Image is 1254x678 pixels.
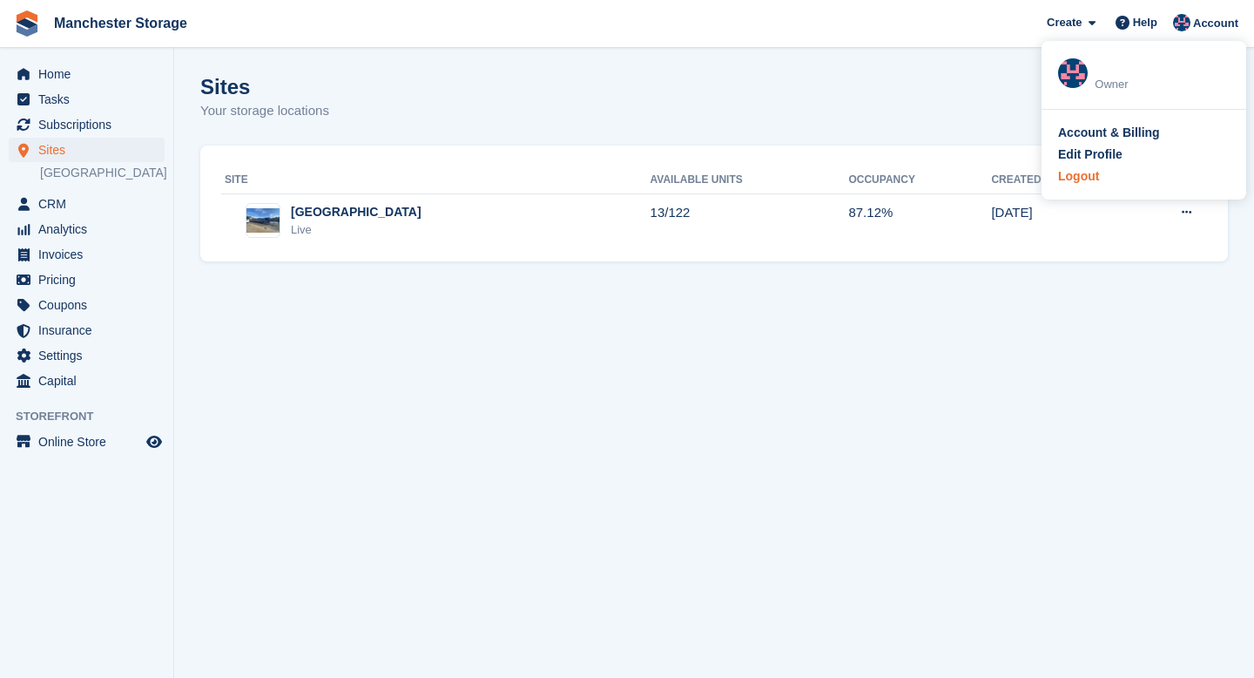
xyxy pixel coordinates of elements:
[991,193,1128,247] td: [DATE]
[848,166,991,194] th: Occupancy
[200,101,329,121] p: Your storage locations
[1095,76,1230,93] div: Owner
[47,9,194,37] a: Manchester Storage
[1047,14,1082,31] span: Create
[848,193,991,247] td: 87.12%
[38,343,143,368] span: Settings
[144,431,165,452] a: Preview store
[38,112,143,137] span: Subscriptions
[16,408,173,425] span: Storefront
[200,75,329,98] h1: Sites
[1058,124,1230,142] a: Account & Billing
[38,62,143,86] span: Home
[9,242,165,267] a: menu
[1058,167,1230,186] a: Logout
[991,173,1055,186] a: Created
[9,268,165,292] a: menu
[1058,146,1230,164] a: Edit Profile
[221,166,651,194] th: Site
[14,10,40,37] img: stora-icon-8386f47178a22dfd0bd8f6a31ec36ba5ce8667c1dd55bd0f319d3a0aa187defe.svg
[1058,167,1099,186] div: Logout
[291,221,421,239] div: Live
[1058,146,1123,164] div: Edit Profile
[38,318,143,342] span: Insurance
[9,293,165,317] a: menu
[38,430,143,454] span: Online Store
[38,369,143,393] span: Capital
[38,242,143,267] span: Invoices
[9,217,165,241] a: menu
[38,87,143,112] span: Tasks
[38,217,143,241] span: Analytics
[651,166,849,194] th: Available Units
[9,112,165,137] a: menu
[38,293,143,317] span: Coupons
[38,138,143,162] span: Sites
[40,165,165,181] a: [GEOGRAPHIC_DATA]
[9,369,165,393] a: menu
[9,192,165,216] a: menu
[38,268,143,292] span: Pricing
[1058,124,1160,142] div: Account & Billing
[9,430,165,454] a: menu
[1193,15,1238,32] span: Account
[38,192,143,216] span: CRM
[9,138,165,162] a: menu
[1133,14,1157,31] span: Help
[291,203,421,221] div: [GEOGRAPHIC_DATA]
[246,208,280,234] img: Image of Manchester site
[9,62,165,86] a: menu
[651,193,849,247] td: 13/122
[9,318,165,342] a: menu
[9,343,165,368] a: menu
[9,87,165,112] a: menu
